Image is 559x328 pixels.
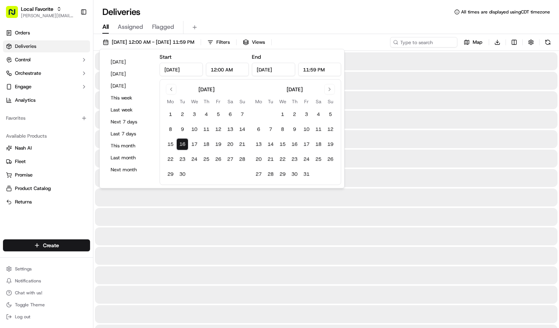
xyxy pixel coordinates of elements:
button: 9 [288,123,300,135]
span: Analytics [15,97,35,104]
span: Chat with us! [15,290,42,296]
th: Monday [253,98,265,105]
button: 22 [277,153,288,165]
button: Notifications [3,276,90,286]
div: Past conversations [7,97,50,103]
button: Settings [3,264,90,274]
button: 10 [188,123,200,135]
button: [DATE] [107,57,152,67]
span: Notifications [15,278,41,284]
button: Refresh [543,37,553,47]
span: Views [252,39,265,46]
span: Toggle Theme [15,302,45,308]
button: Go to next month [324,84,335,95]
button: 16 [176,138,188,150]
button: 12 [324,123,336,135]
img: 1736555255976-a54dd68f-1ca7-489b-9aae-adbdc363a1c4 [15,116,21,122]
span: Assigned [118,22,143,31]
input: Got a question? Start typing here... [19,48,135,56]
button: 1 [277,108,288,120]
span: [DATE] [105,116,120,122]
button: 28 [265,168,277,180]
th: Friday [300,98,312,105]
button: 29 [277,168,288,180]
th: Friday [212,98,224,105]
th: Wednesday [277,98,288,105]
button: This week [107,93,152,103]
button: Orchestrate [3,67,90,79]
button: Next 7 days [107,117,152,127]
input: Time [206,63,249,76]
img: Dianne Alexi Soriano [7,108,19,120]
span: Knowledge Base [15,147,57,154]
img: 1732323095091-59ea418b-cfe3-43c8-9ae0-d0d06d6fd42c [16,71,29,85]
a: Fleet [6,158,87,165]
button: Views [240,37,268,47]
button: Start new chat [127,73,136,82]
button: 27 [253,168,265,180]
button: 16 [288,138,300,150]
button: Last week [107,105,152,115]
button: Next month [107,165,152,175]
a: 💻API Documentation [60,144,123,157]
button: 8 [164,123,176,135]
button: 3 [300,108,312,120]
button: 30 [176,168,188,180]
button: Fleet [3,156,90,168]
span: Filters [216,39,230,46]
button: 23 [176,153,188,165]
th: Sunday [324,98,336,105]
button: 5 [212,108,224,120]
span: [DATE] 12:00 AM - [DATE] 11:59 PM [112,39,194,46]
button: [DATE] 12:00 AM - [DATE] 11:59 PM [99,37,198,47]
button: 4 [200,108,212,120]
span: Pylon [74,165,90,171]
input: Date [252,63,295,76]
input: Type to search [390,37,457,47]
button: Create [3,239,90,251]
span: Orders [15,30,30,36]
label: End [252,53,261,60]
button: Product Catalog [3,183,90,194]
button: [PERSON_NAME][EMAIL_ADDRESS][PERSON_NAME][DOMAIN_NAME] [21,13,74,19]
button: 3 [188,108,200,120]
button: 26 [324,153,336,165]
button: 21 [265,153,277,165]
button: 7 [265,123,277,135]
h1: Deliveries [102,6,140,18]
button: This month [107,141,152,151]
button: 22 [164,153,176,165]
th: Wednesday [188,98,200,105]
a: Returns [6,199,87,205]
button: [DATE] [107,69,152,79]
span: All times are displayed using CDT timezone [461,9,550,15]
button: 19 [212,138,224,150]
button: Nash AI [3,142,90,154]
button: 27 [224,153,236,165]
button: Last month [107,153,152,163]
button: 25 [312,153,324,165]
button: Local Favorite[PERSON_NAME][EMAIL_ADDRESS][PERSON_NAME][DOMAIN_NAME] [3,3,77,21]
button: 5 [324,108,336,120]
span: Map [473,39,482,46]
a: 📗Knowledge Base [4,144,60,157]
input: Time [298,63,342,76]
button: Log out [3,312,90,322]
button: 29 [164,168,176,180]
button: Last 7 days [107,129,152,139]
button: 20 [224,138,236,150]
button: 23 [288,153,300,165]
span: All [102,22,109,31]
span: Deliveries [15,43,36,50]
span: Product Catalog [15,185,51,192]
button: 15 [277,138,288,150]
button: 9 [176,123,188,135]
button: 11 [200,123,212,135]
span: Promise [15,172,33,178]
a: Nash AI [6,145,87,151]
button: 26 [212,153,224,165]
button: Control [3,54,90,66]
span: Settings [15,266,32,272]
button: 18 [200,138,212,150]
